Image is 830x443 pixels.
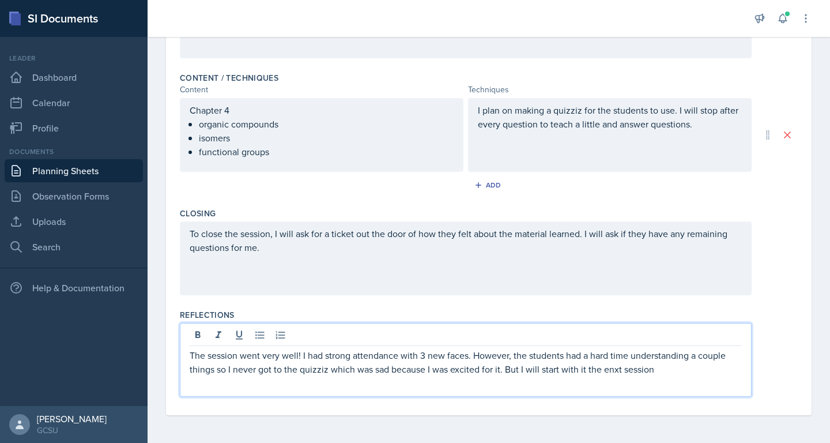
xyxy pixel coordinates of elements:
[190,103,454,117] p: Chapter 4
[5,276,143,299] div: Help & Documentation
[37,413,107,425] div: [PERSON_NAME]
[180,72,278,84] label: Content / Techniques
[5,235,143,258] a: Search
[477,181,501,190] div: Add
[5,159,143,182] a: Planning Sheets
[5,210,143,233] a: Uploads
[5,91,143,114] a: Calendar
[199,117,454,131] p: organic compounds
[5,66,143,89] a: Dashboard
[190,227,742,254] p: To close the session, I will ask for a ticket out the door of how they felt about the material le...
[199,131,454,145] p: isomers
[5,185,143,208] a: Observation Forms
[5,53,143,63] div: Leader
[37,425,107,436] div: GCSU
[180,208,216,219] label: Closing
[5,147,143,157] div: Documents
[180,84,463,96] div: Content
[199,145,454,159] p: functional groups
[468,84,752,96] div: Techniques
[180,309,235,321] label: Reflections
[470,177,508,194] button: Add
[190,348,742,376] p: The session went very well! I had strong attendance with 3 new faces. However, the students had a...
[478,103,742,131] p: I plan on making a quizziz for the students to use. I will stop after every question to teach a l...
[5,117,143,140] a: Profile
